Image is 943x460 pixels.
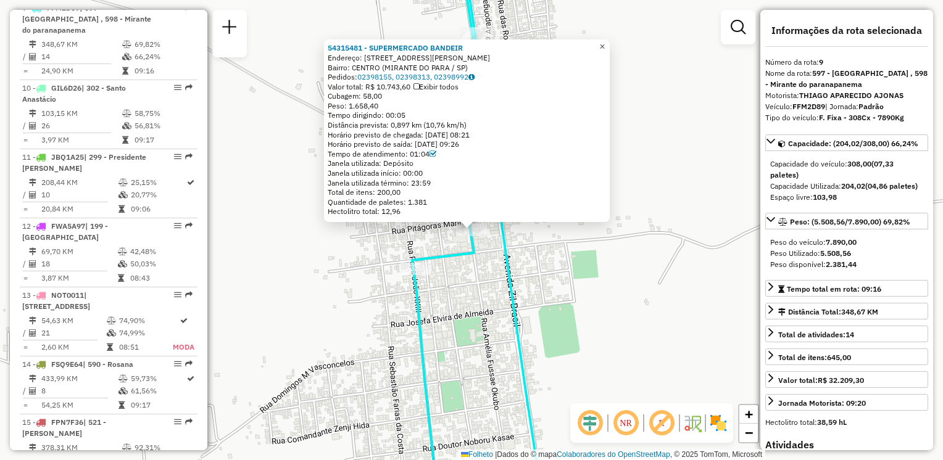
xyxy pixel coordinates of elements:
i: % de utilização da cubagem [122,53,131,60]
span: | 521 - [PERSON_NAME] [22,417,106,438]
div: Janela utilizada início: 00:00 [328,168,606,178]
div: Quantidade de paletes: 1.381 [328,197,606,207]
span: Total de atividades: [778,330,854,339]
span: Ocultar deslocamento [575,408,605,438]
span: Peso: (5.508,56/7.890,00) 69,82% [790,217,910,226]
i: Tempo total em rota [122,136,128,144]
font: 14 - [22,359,36,369]
i: Rota otimizada [180,317,188,324]
i: Tempo total em rota [122,67,128,75]
span: | 590 - Rosana [83,359,133,369]
td: 69,82% [134,38,193,51]
a: Folheto [461,450,493,459]
i: % de utilização da cubagem [107,329,116,337]
span: | Jornada: [825,102,884,111]
i: Observações [468,73,475,81]
strong: 9 [819,57,823,67]
font: Pedidos: [328,72,357,81]
div: Dados do © mapa , © 2025 TomTom, Microsoft [458,450,765,460]
td: 3,97 KM [41,134,122,146]
div: Tempo dirigindo: 00:05 [328,110,606,120]
i: Distância Total [29,248,36,255]
em: Rota exportada [185,291,193,298]
span: | [STREET_ADDRESS] [22,290,90,311]
a: Diminuir o zoom [739,424,758,442]
td: = [22,65,28,77]
td: 92,31% [134,442,193,454]
i: Distância Total [29,444,36,451]
font: 9 - [22,3,31,12]
strong: 103,98 [813,192,837,202]
span: FSQ9E64 [51,359,83,369]
font: Motorista: [765,91,904,100]
div: Bairro: CENTRO (MIRANTE DO PARA / SP) [328,63,606,73]
div: Horário previsto de chegada: [DATE] 08:21 [328,130,606,140]
a: Exibir filtros [726,15,750,39]
td: 348,67 KM [41,38,122,51]
strong: 7.890,00 [826,237,857,247]
td: 208,44 KM [41,176,118,189]
td: / [22,258,28,270]
span: JBQ1A25 [51,152,84,162]
font: Valor total: R$ 10.743,60 [328,82,410,91]
strong: (04,86 paletes) [865,181,918,191]
strong: 5.508,56 [820,248,851,258]
font: Peso: 1.658,40 [328,101,378,110]
em: Rota exportada [185,84,193,91]
i: % de utilização do peso [118,179,128,186]
div: Jornada Motorista: 09:20 [778,398,866,409]
span: Capacidade: (204,02/308,00) 66,24% [788,139,918,148]
span: Ocultar NR [611,408,641,438]
td: 378,31 KM [41,442,122,454]
td: 103,15 KM [41,107,122,120]
strong: 645,00 [827,353,851,362]
span: Tempo total em rota: 09:16 [787,284,881,294]
font: 74,99% [119,328,145,337]
a: Tempo total em rota: 09:16 [765,280,928,297]
strong: 2.381,44 [826,260,857,269]
h4: Informações da rota selecionada [765,25,928,36]
font: 13 - [22,290,36,300]
td: 54,63 KM [41,314,106,327]
div: Espaço livre: [770,192,923,203]
i: Distância Total [29,110,36,117]
div: Nome da rota: [765,68,928,90]
font: 66,24% [135,52,160,61]
span: Peso do veículo: [770,237,857,247]
div: Endereço: [STREET_ADDRESS][PERSON_NAME] [328,53,606,63]
font: 12 - [22,221,36,231]
i: Tempo total em rota [118,205,125,213]
td: 25,15% [130,176,186,189]
font: Cubagem: 58,00 [328,91,382,101]
img: Fluxo de ruas [683,413,702,433]
td: 09:06 [130,203,186,215]
span: × [599,41,605,52]
strong: 597 - [GEOGRAPHIC_DATA] , 598 - Mirante do paranapanema [765,68,928,89]
font: Capacidade Utilizada: [770,181,918,191]
font: Exibir todos [419,82,459,91]
td: 08:51 [118,341,172,353]
span: | 199 - [GEOGRAPHIC_DATA] [22,221,108,242]
font: 20,77% [131,190,157,199]
em: Rota exportada [185,222,193,229]
td: 3,87 KM [41,272,117,284]
i: % de utilização do peso [118,375,128,382]
h4: Atividades [765,439,928,451]
td: = [22,134,28,146]
td: 10 [41,189,118,201]
i: % de utilização do peso [122,444,131,451]
div: Horário previsto de saída: [DATE] 09:26 [328,139,606,149]
a: Fechar pop-up [595,39,610,54]
td: 69,70 KM [41,245,117,258]
td: / [22,120,28,132]
div: Total de itens: [778,352,851,363]
td: / [22,327,28,339]
font: 61,56% [131,386,157,395]
img: Exibir/Ocultar setores [708,413,728,433]
div: Distância prevista: 0,897 km (10,76 km/h) [328,120,606,130]
strong: 14 [845,330,854,339]
span: GIL6D26 [51,83,81,92]
font: Distância Total: [788,307,878,316]
i: % de utilização da cubagem [122,122,131,129]
td: 09:17 [134,134,193,146]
